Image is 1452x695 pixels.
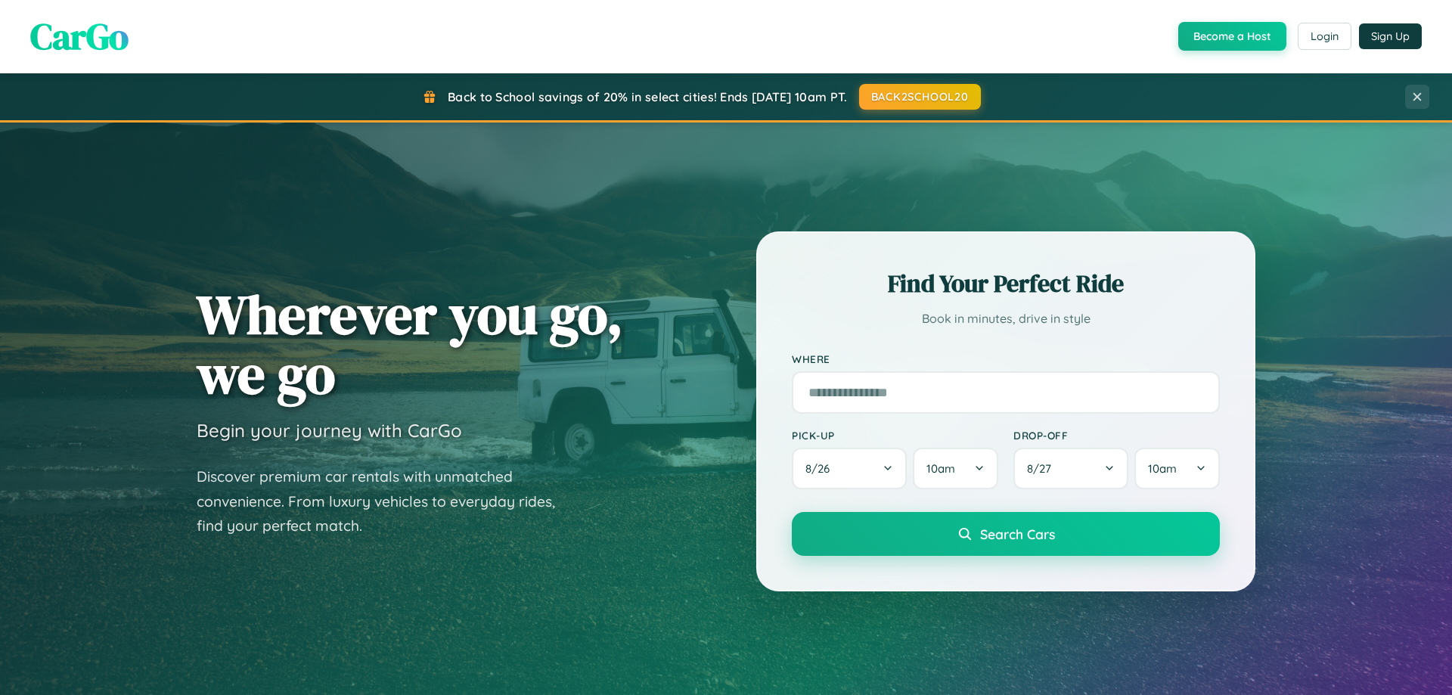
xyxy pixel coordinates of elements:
button: 8/27 [1013,448,1128,489]
button: Become a Host [1178,22,1286,51]
button: BACK2SCHOOL20 [859,84,981,110]
button: 8/26 [792,448,907,489]
button: Login [1298,23,1351,50]
span: Search Cars [980,526,1055,542]
h3: Begin your journey with CarGo [197,419,462,442]
span: 10am [926,461,955,476]
button: 10am [1134,448,1220,489]
span: 8 / 26 [805,461,837,476]
label: Where [792,352,1220,365]
span: 8 / 27 [1027,461,1059,476]
label: Pick-up [792,429,998,442]
button: Search Cars [792,512,1220,556]
span: 10am [1148,461,1177,476]
span: Back to School savings of 20% in select cities! Ends [DATE] 10am PT. [448,89,847,104]
h1: Wherever you go, we go [197,284,623,404]
button: 10am [913,448,998,489]
h2: Find Your Perfect Ride [792,267,1220,300]
button: Sign Up [1359,23,1422,49]
p: Discover premium car rentals with unmatched convenience. From luxury vehicles to everyday rides, ... [197,464,575,538]
span: CarGo [30,11,129,61]
label: Drop-off [1013,429,1220,442]
p: Book in minutes, drive in style [792,308,1220,330]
